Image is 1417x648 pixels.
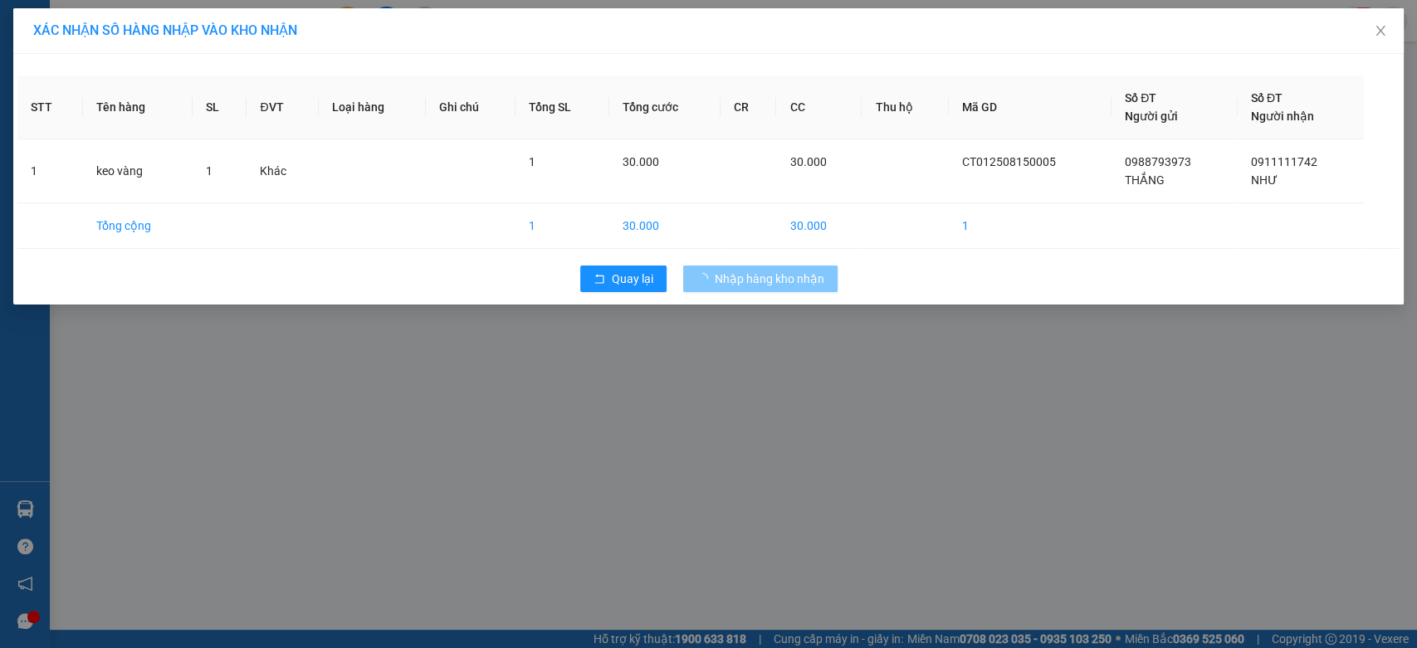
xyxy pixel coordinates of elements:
[949,76,1112,139] th: Mã GD
[789,155,826,168] span: 30.000
[83,76,193,139] th: Tên hàng
[609,203,721,249] td: 30.000
[33,22,297,38] span: XÁC NHẬN SỐ HÀNG NHẬP VÀO KHO NHẬN
[612,270,653,288] span: Quay lại
[721,76,777,139] th: CR
[1125,173,1165,187] span: THẮNG
[683,266,838,292] button: Nhập hàng kho nhận
[12,107,120,127] div: 30.000
[129,54,242,74] div: SƠN
[580,266,667,292] button: rollbackQuay lại
[129,14,242,54] div: VP Đồng Xoài
[1251,110,1314,123] span: Người nhận
[1125,110,1178,123] span: Người gửi
[206,164,213,178] span: 1
[319,76,426,139] th: Loại hàng
[17,76,83,139] th: STT
[962,155,1056,168] span: CT012508150005
[14,54,118,74] div: NHẬT
[83,139,193,203] td: keo vàng
[426,76,515,139] th: Ghi chú
[1251,91,1283,105] span: Số ĐT
[609,76,721,139] th: Tổng cước
[862,76,948,139] th: Thu hộ
[1251,155,1317,168] span: 0911111742
[776,76,862,139] th: CC
[12,109,38,126] span: CR :
[83,203,193,249] td: Tổng cộng
[14,16,40,33] span: Gửi:
[247,139,319,203] td: Khác
[949,203,1112,249] td: 1
[594,273,605,286] span: rollback
[17,139,83,203] td: 1
[1125,155,1191,168] span: 0988793973
[1374,24,1387,37] span: close
[1125,91,1156,105] span: Số ĐT
[247,76,319,139] th: ĐVT
[529,155,535,168] span: 1
[715,270,824,288] span: Nhập hàng kho nhận
[129,16,169,33] span: Nhận:
[515,203,608,249] td: 1
[193,76,247,139] th: SL
[1251,173,1278,187] span: NHƯ
[14,14,118,54] div: VP Quận 5
[623,155,659,168] span: 30.000
[776,203,862,249] td: 30.000
[1357,8,1404,55] button: Close
[696,273,715,285] span: loading
[515,76,608,139] th: Tổng SL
